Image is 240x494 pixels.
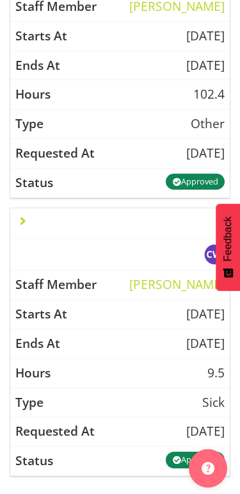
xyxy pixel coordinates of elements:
[216,203,240,290] button: Feedback - Show survey
[10,329,230,359] td: [DATE]
[222,216,234,261] span: Feedback
[10,388,230,418] td: Sick
[202,462,214,475] img: help-xxl-2.png
[10,139,230,169] td: [DATE]
[10,80,230,110] td: 102.4
[10,417,230,447] td: [DATE]
[172,452,218,468] div: Approved
[172,174,218,190] div: Approved
[10,359,230,388] td: 9.5
[10,300,230,329] td: [DATE]
[129,276,225,294] a: [PERSON_NAME]
[10,110,230,139] td: Other
[10,22,230,51] td: [DATE]
[204,244,225,265] img: cherie-williams10091.jpg
[10,51,230,81] td: [DATE]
